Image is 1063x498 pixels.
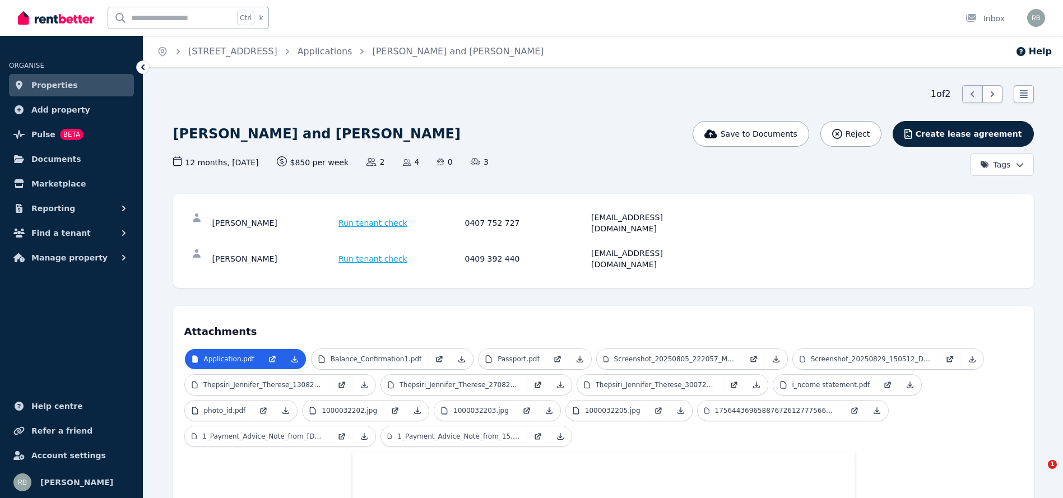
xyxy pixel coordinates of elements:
span: Reject [846,128,870,139]
img: RentBetter [18,10,94,26]
a: Refer a friend [9,420,134,442]
p: 1_Payment_Advice_Note_from_[DATE].PDF [202,432,323,441]
p: Thepsiri_Jennifer_Therese_130825.pdf [203,380,324,389]
span: Account settings [31,449,106,462]
span: Create lease agreement [916,128,1022,139]
a: Open in new Tab [939,349,961,369]
a: Download Attachment [538,401,560,421]
span: Reporting [31,202,75,215]
a: Download Attachment [451,349,473,369]
span: Help centre [31,399,83,413]
a: Open in new Tab [252,401,275,421]
a: 1_Payment_Advice_Note_from_15.08.2025_1.PDF [381,426,527,446]
a: Open in new Tab [723,375,745,395]
a: Download Attachment [745,375,768,395]
div: Inbox [965,13,1005,24]
a: 1000032202.jpg [303,401,384,421]
span: Tags [980,159,1011,170]
span: Find a tenant [31,226,91,240]
span: k [259,13,263,22]
span: 4 [403,156,420,167]
h4: Attachments [184,317,1023,339]
a: Open in new Tab [428,349,451,369]
span: BETA [60,129,83,140]
iframe: Intercom live chat [1025,460,1052,487]
span: Pulse [31,128,55,141]
a: 1000032205.jpg [566,401,647,421]
div: 0407 752 727 [465,212,588,234]
a: Account settings [9,444,134,467]
button: Save to Documents [693,121,809,147]
p: Thepsiri_Jennifer_Therese_270825.pdf [400,380,520,389]
span: 12 months , [DATE] [173,156,259,168]
a: Properties [9,74,134,96]
a: Download Attachment [549,426,572,446]
span: 3 [471,156,489,167]
p: Screenshot_20250805_222057_Medicare.jpg [614,355,736,364]
a: Documents [9,148,134,170]
a: Screenshot_20250829_150512_Drive.jpg [793,349,939,369]
a: Add property [9,99,134,121]
p: 1000032205.jpg [585,406,640,415]
a: Applications [298,46,352,57]
img: Raj Bala [13,473,31,491]
span: Marketplace [31,177,86,190]
p: Application.pdf [204,355,254,364]
button: Find a tenant [9,222,134,244]
p: Balance_Confirmation1.pdf [331,355,421,364]
a: Open in new Tab [546,349,569,369]
span: Save to Documents [721,128,797,139]
nav: Breadcrumb [143,36,557,67]
span: 1 of 2 [931,87,951,101]
a: Open in new Tab [516,401,538,421]
span: Run tenant check [338,217,407,229]
a: Application.pdf [185,349,261,369]
a: Open in new Tab [527,426,549,446]
div: [PERSON_NAME] [212,248,336,270]
a: Open in new Tab [331,426,353,446]
div: [EMAIL_ADDRESS][DOMAIN_NAME] [591,212,714,234]
button: Reject [820,121,881,147]
a: Open in new Tab [261,349,284,369]
a: Download Attachment [569,349,591,369]
span: Run tenant check [338,253,407,264]
a: Open in new Tab [384,401,406,421]
a: photo_id.pdf [185,401,253,421]
span: [PERSON_NAME] [40,476,113,489]
a: Thepsiri_Jennifer_Therese_300725.pdf [577,375,723,395]
a: 1_Payment_Advice_Note_from_[DATE].PDF [185,426,331,446]
a: Download Attachment [899,375,921,395]
a: Marketplace [9,173,134,195]
a: i_ncome statement.pdf [773,375,877,395]
a: Download Attachment [353,426,375,446]
a: [PERSON_NAME] and [PERSON_NAME] [372,46,544,57]
span: Properties [31,78,78,92]
span: Manage property [31,251,108,264]
h1: [PERSON_NAME] and [PERSON_NAME] [173,125,461,143]
p: photo_id.pdf [204,406,246,415]
a: Thepsiri_Jennifer_Therese_270825.pdf [381,375,527,395]
a: Open in new Tab [331,375,353,395]
button: Help [1015,45,1052,58]
p: i_ncome statement.pdf [792,380,870,389]
a: Download Attachment [275,401,297,421]
div: 0409 392 440 [465,248,588,270]
a: 1000032203.jpg [434,401,516,421]
a: Balance_Confirmation1.pdf [312,349,428,369]
a: Open in new Tab [876,375,899,395]
a: Open in new Tab [742,349,765,369]
a: Download Attachment [406,401,429,421]
p: Screenshot_20250829_150512_Drive.jpg [811,355,932,364]
img: Raj Bala [1027,9,1045,27]
a: Open in new Tab [647,401,670,421]
button: Create lease agreement [893,121,1033,147]
a: Download Attachment [670,401,692,421]
a: PulseBETA [9,123,134,146]
a: Screenshot_20250805_222057_Medicare.jpg [597,349,742,369]
div: [EMAIL_ADDRESS][DOMAIN_NAME] [591,248,714,270]
button: Manage property [9,246,134,269]
a: Download Attachment [353,375,375,395]
p: 1_Payment_Advice_Note_from_15.08.2025_1.PDF [397,432,519,441]
button: Reporting [9,197,134,220]
span: ORGANISE [9,62,44,69]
